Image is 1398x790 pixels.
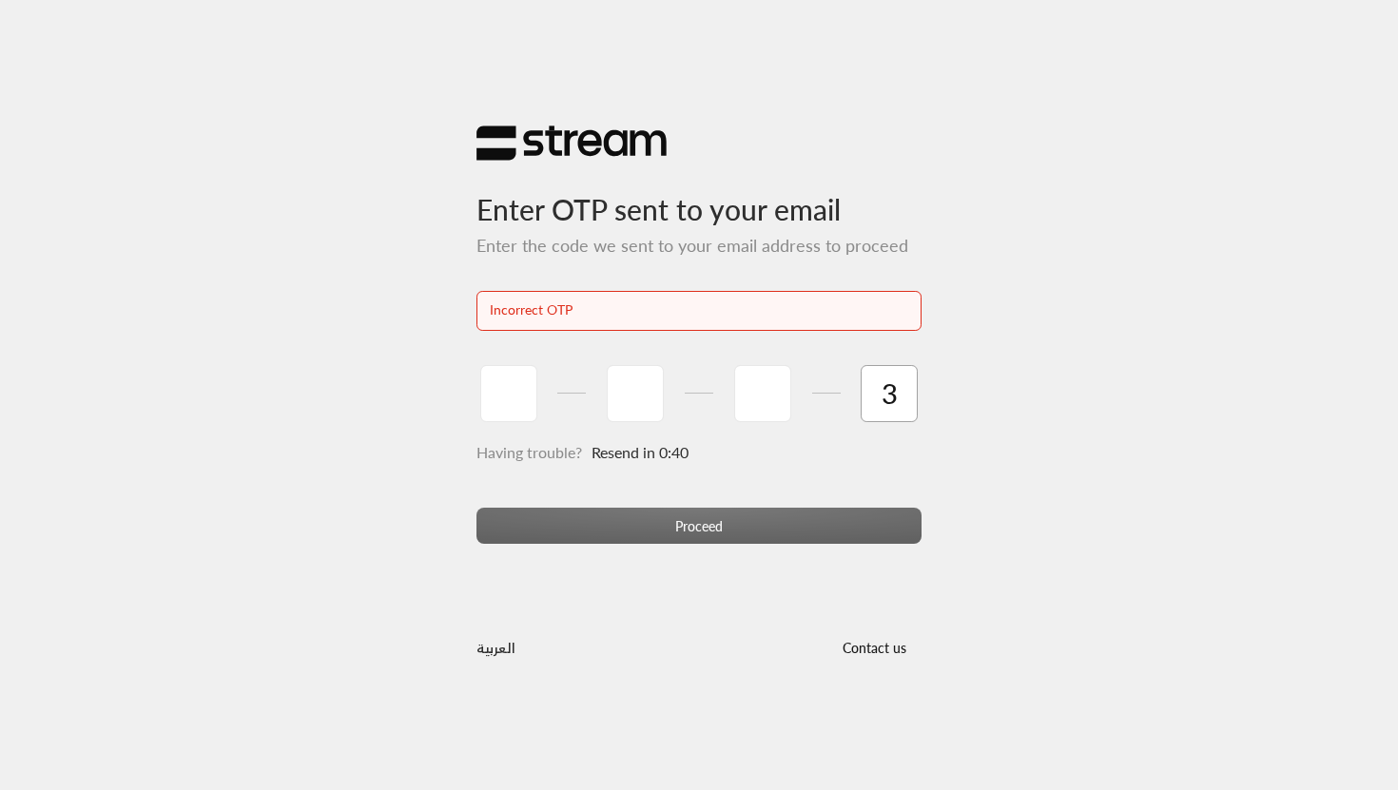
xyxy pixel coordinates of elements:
[476,162,922,227] h3: Enter OTP sent to your email
[490,300,908,320] div: Incorrect OTP
[826,630,922,665] button: Contact us
[476,125,667,162] img: Stream Logo
[826,640,922,656] a: Contact us
[592,443,689,461] span: Resend in 0:40
[476,443,582,461] span: Having trouble?
[476,630,515,665] a: العربية
[476,236,922,257] h5: Enter the code we sent to your email address to proceed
